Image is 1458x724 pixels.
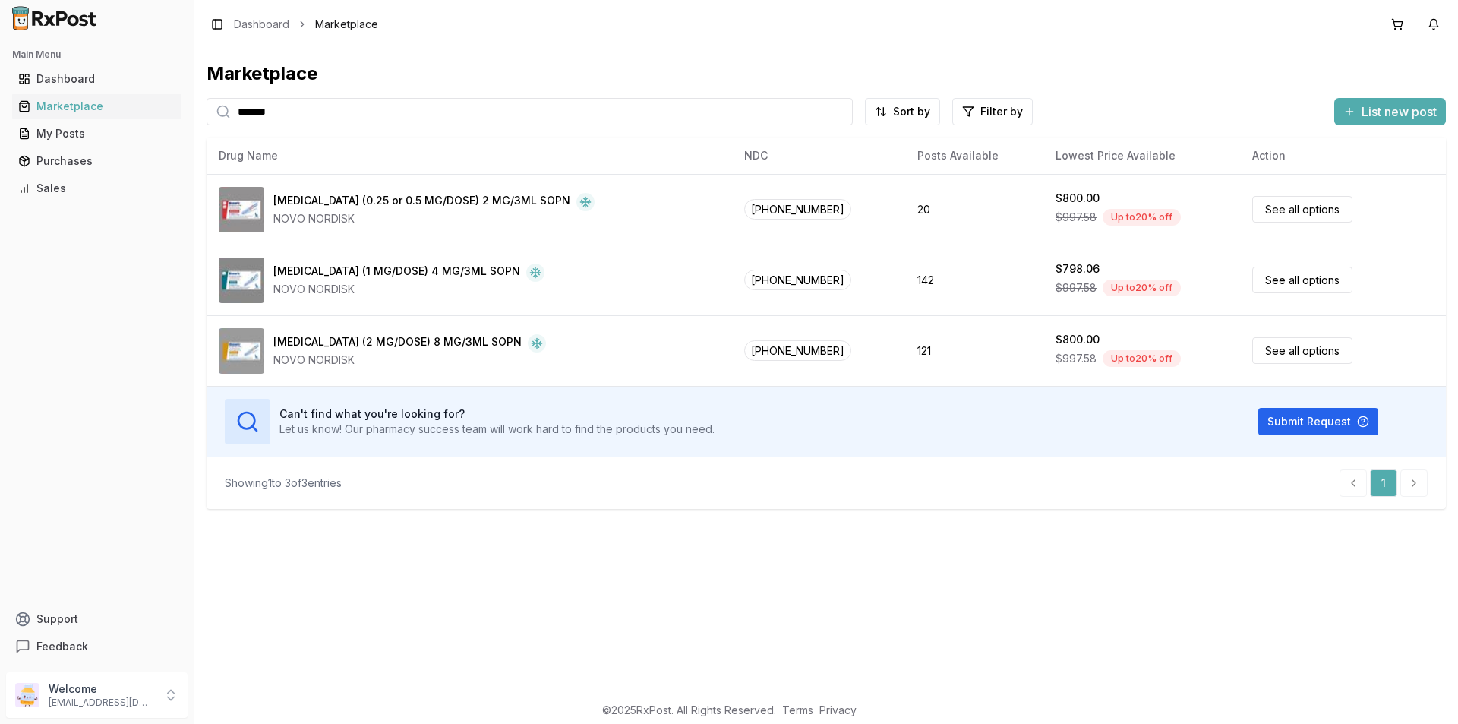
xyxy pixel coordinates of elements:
[6,122,188,146] button: My Posts
[6,149,188,173] button: Purchases
[6,94,188,119] button: Marketplace
[273,353,546,368] div: NOVO NORDISK
[1056,280,1097,296] span: $997.58
[782,703,813,716] a: Terms
[273,334,522,353] div: [MEDICAL_DATA] (2 MG/DOSE) 8 MG/3ML SOPN
[12,49,181,61] h2: Main Menu
[905,315,1044,386] td: 121
[273,211,595,226] div: NOVO NORDISK
[207,138,732,174] th: Drug Name
[865,98,940,125] button: Sort by
[6,6,103,30] img: RxPost Logo
[225,476,342,491] div: Showing 1 to 3 of 3 entries
[1103,209,1181,226] div: Up to 20 % off
[1103,350,1181,367] div: Up to 20 % off
[234,17,378,32] nav: breadcrumb
[49,697,154,709] p: [EMAIL_ADDRESS][DOMAIN_NAME]
[905,138,1044,174] th: Posts Available
[952,98,1033,125] button: Filter by
[1362,103,1437,121] span: List new post
[1334,98,1446,125] button: List new post
[18,181,175,196] div: Sales
[18,153,175,169] div: Purchases
[219,187,264,232] img: Ozempic (0.25 or 0.5 MG/DOSE) 2 MG/3ML SOPN
[6,67,188,91] button: Dashboard
[18,99,175,114] div: Marketplace
[1258,408,1378,435] button: Submit Request
[279,422,715,437] p: Let us know! Our pharmacy success team will work hard to find the products you need.
[15,683,39,707] img: User avatar
[12,120,181,147] a: My Posts
[980,104,1023,119] span: Filter by
[219,328,264,374] img: Ozempic (2 MG/DOSE) 8 MG/3ML SOPN
[273,282,544,297] div: NOVO NORDISK
[732,138,904,174] th: NDC
[1056,332,1100,347] div: $800.00
[1252,196,1352,223] a: See all options
[744,270,851,290] span: [PHONE_NUMBER]
[1043,138,1240,174] th: Lowest Price Available
[219,258,264,303] img: Ozempic (1 MG/DOSE) 4 MG/3ML SOPN
[744,340,851,361] span: [PHONE_NUMBER]
[273,264,520,282] div: [MEDICAL_DATA] (1 MG/DOSE) 4 MG/3ML SOPN
[905,245,1044,315] td: 142
[1056,191,1100,206] div: $800.00
[1056,210,1097,225] span: $997.58
[207,62,1446,86] div: Marketplace
[744,199,851,220] span: [PHONE_NUMBER]
[1103,280,1181,296] div: Up to 20 % off
[273,193,570,211] div: [MEDICAL_DATA] (0.25 or 0.5 MG/DOSE) 2 MG/3ML SOPN
[18,126,175,141] div: My Posts
[1334,106,1446,121] a: List new post
[18,71,175,87] div: Dashboard
[905,174,1044,245] td: 20
[6,605,188,633] button: Support
[1056,261,1100,277] div: $798.06
[1340,469,1428,497] nav: pagination
[36,639,88,654] span: Feedback
[6,633,188,660] button: Feedback
[1252,267,1352,293] a: See all options
[12,147,181,175] a: Purchases
[6,176,188,201] button: Sales
[12,93,181,120] a: Marketplace
[1056,351,1097,366] span: $997.58
[12,175,181,202] a: Sales
[893,104,930,119] span: Sort by
[1240,138,1446,174] th: Action
[12,65,181,93] a: Dashboard
[315,17,378,32] span: Marketplace
[279,406,715,422] h3: Can't find what you're looking for?
[49,681,154,697] p: Welcome
[234,17,289,32] a: Dashboard
[1370,469,1397,497] a: 1
[1252,337,1352,364] a: See all options
[819,703,857,716] a: Privacy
